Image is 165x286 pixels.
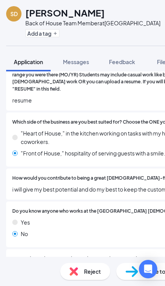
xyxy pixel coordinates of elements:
span: If Yes, what is the name of the employee you know at our location? [12,255,157,263]
svg: Plus [53,31,58,36]
div: Open Intercom Messenger [139,260,157,278]
h1: [PERSON_NAME] [25,6,105,19]
span: Application [14,58,43,65]
div: SD [10,10,18,18]
span: Yes [21,218,30,226]
span: Feedback [109,58,135,65]
div: Back of House Team Member at [GEOGRAPHIC_DATA] [25,19,160,27]
span: No [21,230,28,238]
span: Messages [63,58,89,65]
button: PlusAdd a tag [25,29,59,37]
span: Reject [84,267,101,276]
